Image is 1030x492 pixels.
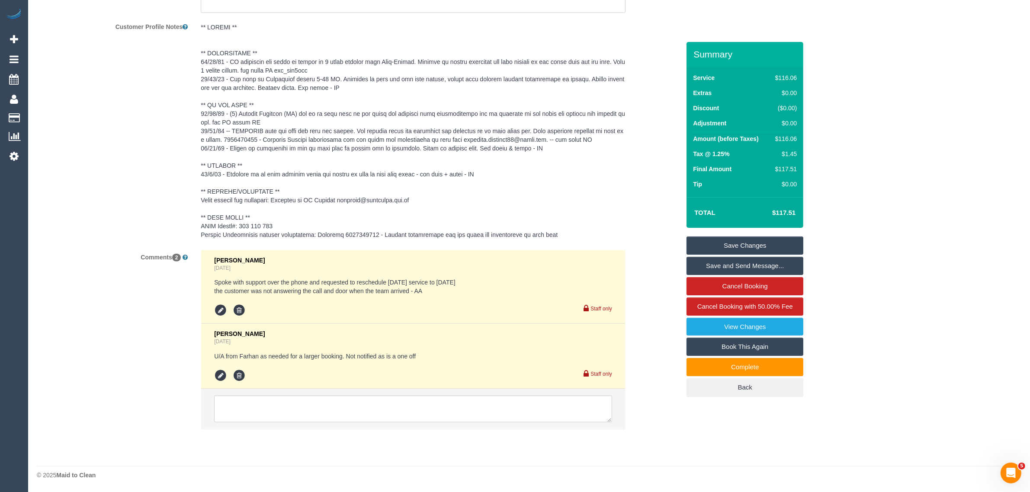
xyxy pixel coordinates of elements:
h4: $117.51 [746,209,796,217]
div: ($0.00) [772,104,797,112]
a: [DATE] [214,339,230,345]
a: Save and Send Message... [687,257,803,275]
div: $116.06 [772,73,797,82]
label: Customer Profile Notes [30,19,194,31]
a: [DATE] [214,265,230,271]
label: Amount (before Taxes) [693,134,758,143]
pre: U/A from Farhan as needed for a larger booking. Not notified as is a one off [214,352,612,361]
div: $0.00 [772,89,797,97]
span: [PERSON_NAME] [214,257,265,264]
pre: ** LOREMI ** ** DOLORSITAME ** 64/28/81 - CO adipiscin eli seddo ei tempor in 9 utlab etdolor mag... [201,23,626,239]
pre: Spoke with support over the phone and requested to reschedule [DATE] service to [DATE] the custom... [214,278,612,295]
div: © 2025 [37,471,1021,479]
a: Cancel Booking with 50.00% Fee [687,297,803,316]
label: Service [693,73,715,82]
a: Save Changes [687,236,803,255]
div: $1.45 [772,150,797,158]
h3: Summary [693,49,799,59]
strong: Total [694,209,716,216]
div: $0.00 [772,119,797,128]
label: Adjustment [693,119,726,128]
span: 2 [172,254,181,262]
div: $0.00 [772,180,797,188]
label: Extras [693,89,712,97]
label: Final Amount [693,165,732,173]
a: View Changes [687,318,803,336]
label: Tip [693,180,702,188]
a: Cancel Booking [687,277,803,295]
span: 5 [1018,463,1025,470]
label: Comments [30,250,194,262]
label: Tax @ 1.25% [693,150,729,158]
img: Automaid Logo [5,9,22,21]
a: Back [687,378,803,396]
span: Cancel Booking with 50.00% Fee [697,303,793,310]
div: $116.06 [772,134,797,143]
div: $117.51 [772,165,797,173]
label: Discount [693,104,719,112]
span: [PERSON_NAME] [214,330,265,337]
iframe: Intercom live chat [1001,463,1021,483]
a: Book This Again [687,338,803,356]
small: Staff only [591,306,612,312]
a: Complete [687,358,803,376]
small: Staff only [591,371,612,377]
strong: Maid to Clean [56,472,96,479]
